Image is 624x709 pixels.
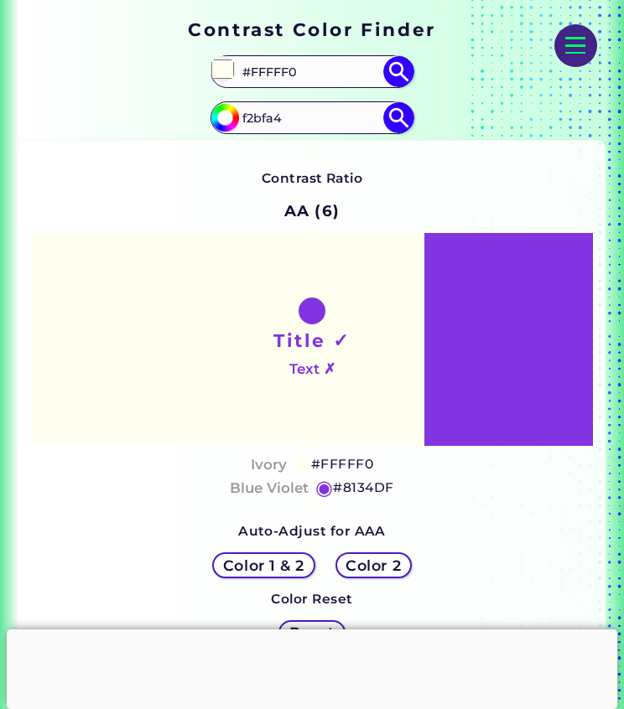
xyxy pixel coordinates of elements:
[237,104,387,132] input: type color 2..
[251,453,287,477] h4: Ivory
[333,477,393,499] h5: #8134DF
[7,629,617,705] iframe: Advertisement
[271,591,352,607] strong: Color Reset
[223,558,304,573] h5: Color 1 & 2
[383,102,414,133] img: icon search
[276,193,347,230] h2: AA (6)
[230,476,309,500] h4: Blue Violet
[383,56,414,87] img: icon search
[293,454,311,474] h5: ◉
[188,17,435,42] h1: Contrast Color Finder
[273,328,351,353] h1: Title ✓
[237,58,387,85] input: type color 1..
[289,625,335,640] h5: Reset
[289,357,335,381] h4: Text ✗
[346,558,401,573] h5: Color 2
[315,478,334,498] h5: ◉
[262,170,363,186] strong: Contrast Ratio
[238,523,386,539] strong: Auto-Adjust for AAA
[311,453,373,475] h5: #FFFFF0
